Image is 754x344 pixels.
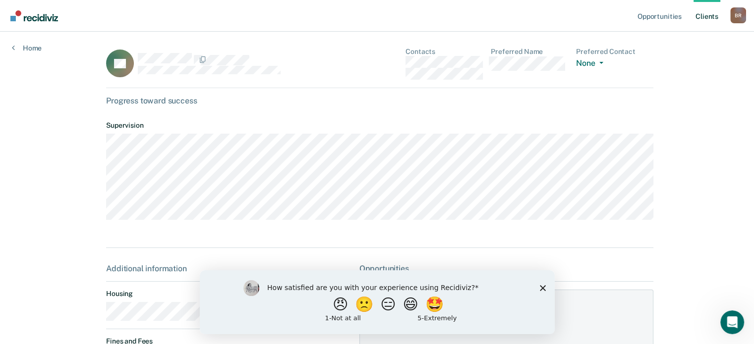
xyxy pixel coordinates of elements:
[10,10,58,21] img: Recidiviz
[576,58,607,70] button: None
[406,48,483,56] dt: Contacts
[106,290,351,298] dt: Housing
[491,48,568,56] dt: Preferred Name
[12,44,42,52] a: Home
[106,96,653,105] div: Progress toward success
[730,7,746,23] div: B R
[730,7,746,23] button: Profile dropdown button
[106,121,653,130] dt: Supervision
[200,270,555,334] iframe: Survey by Kim from Recidiviz
[576,48,653,56] dt: Preferred Contact
[720,310,744,334] iframe: Intercom live chat
[106,264,351,273] div: Additional information
[359,264,653,273] div: Opportunities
